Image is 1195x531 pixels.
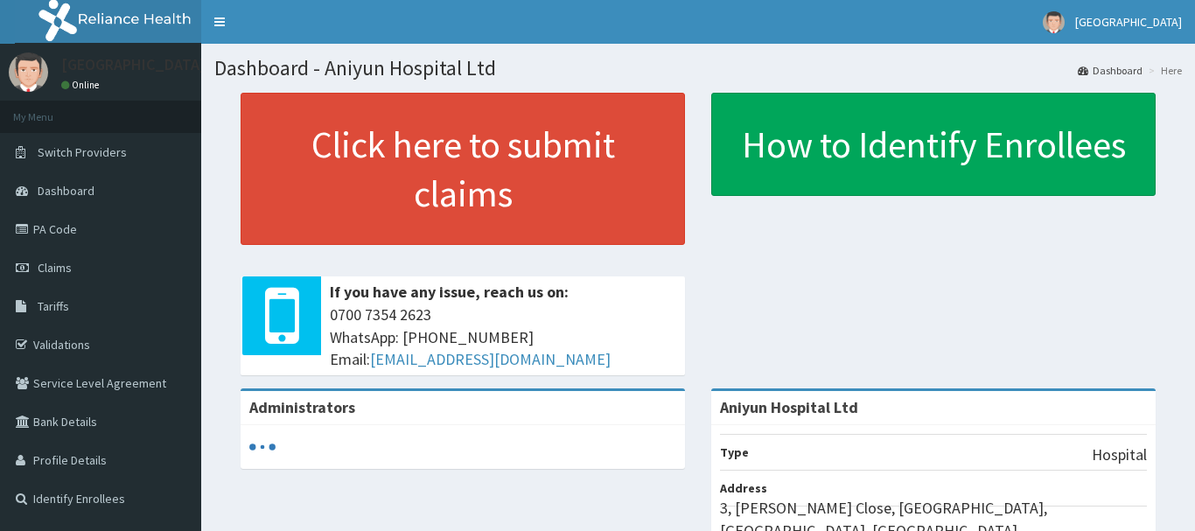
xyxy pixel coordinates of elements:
b: Address [720,480,767,496]
img: User Image [9,52,48,92]
b: Administrators [249,397,355,417]
b: If you have any issue, reach us on: [330,282,569,302]
img: User Image [1043,11,1065,33]
b: Type [720,444,749,460]
h1: Dashboard - Aniyun Hospital Ltd [214,57,1182,80]
svg: audio-loading [249,434,276,460]
a: Dashboard [1078,63,1143,78]
a: Click here to submit claims [241,93,685,245]
strong: Aniyun Hospital Ltd [720,397,858,417]
span: Claims [38,260,72,276]
span: 0700 7354 2623 WhatsApp: [PHONE_NUMBER] Email: [330,304,676,371]
a: Online [61,79,103,91]
li: Here [1144,63,1182,78]
a: How to Identify Enrollees [711,93,1156,196]
p: Hospital [1092,444,1147,466]
span: Dashboard [38,183,94,199]
span: [GEOGRAPHIC_DATA] [1075,14,1182,30]
span: Switch Providers [38,144,127,160]
p: [GEOGRAPHIC_DATA] [61,57,206,73]
span: Tariffs [38,298,69,314]
a: [EMAIL_ADDRESS][DOMAIN_NAME] [370,349,611,369]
